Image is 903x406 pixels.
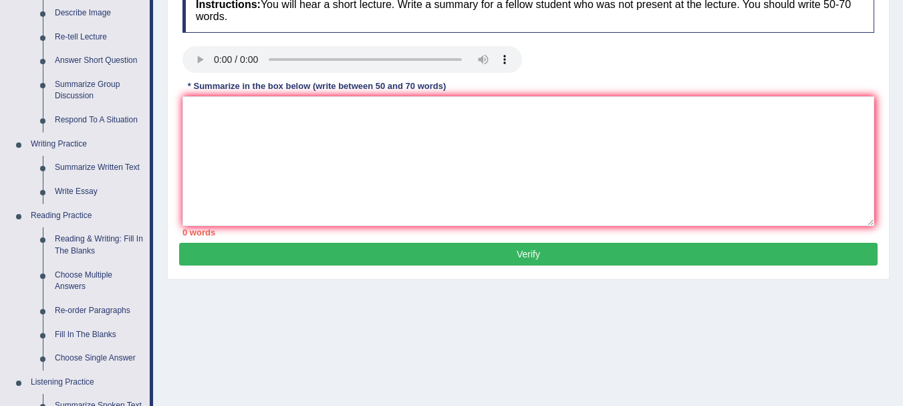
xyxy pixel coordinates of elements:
a: Respond To A Situation [49,108,150,132]
a: Summarize Written Text [49,156,150,180]
a: Choose Single Answer [49,346,150,371]
a: Write Essay [49,180,150,204]
div: * Summarize in the box below (write between 50 and 70 words) [182,80,451,92]
a: Listening Practice [25,371,150,395]
a: Re-tell Lecture [49,25,150,49]
div: 0 words [182,226,874,239]
a: Reading & Writing: Fill In The Blanks [49,227,150,263]
a: Fill In The Blanks [49,323,150,347]
a: Reading Practice [25,204,150,228]
a: Describe Image [49,1,150,25]
a: Writing Practice [25,132,150,157]
a: Re-order Paragraphs [49,299,150,323]
button: Verify [179,243,878,266]
a: Answer Short Question [49,49,150,73]
a: Summarize Group Discussion [49,73,150,108]
a: Choose Multiple Answers [49,264,150,299]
